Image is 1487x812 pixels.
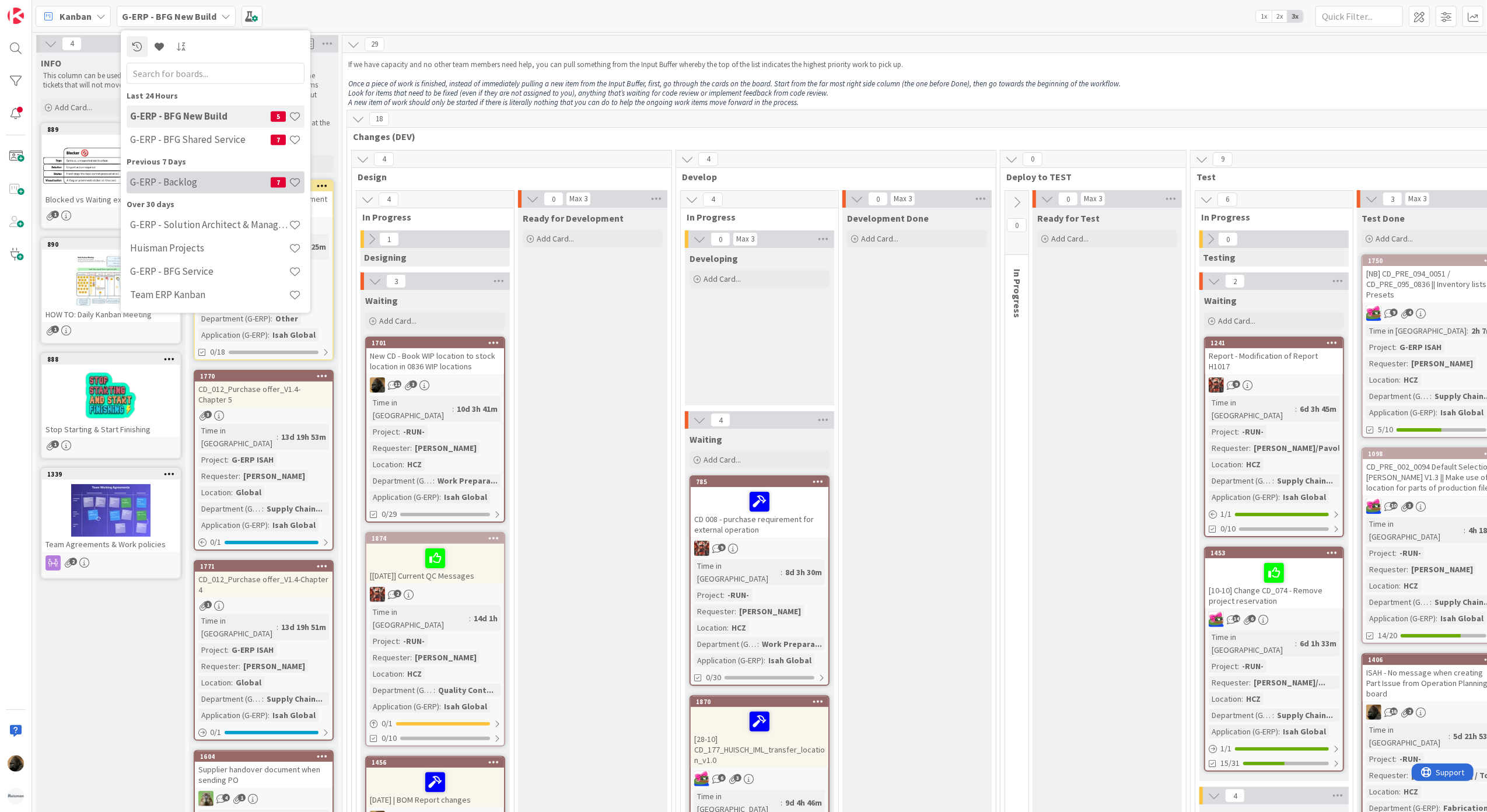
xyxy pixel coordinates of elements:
[278,430,329,443] div: 13d 19h 53m
[42,124,180,135] div: 889
[42,192,180,207] div: Blocked vs Waiting explained
[782,566,825,579] div: 8d 3h 30m
[1023,152,1042,166] span: 0
[1401,579,1421,592] div: HCZ
[1084,196,1102,202] div: Max 3
[691,477,828,487] div: 785
[1213,152,1233,166] span: 9
[1237,425,1239,438] span: :
[42,354,180,365] div: 888
[412,442,480,454] div: [PERSON_NAME]
[1210,549,1343,557] div: 1453
[523,212,624,224] span: Ready for Development
[691,477,828,537] div: 785CD 008 - purchase requirement for external operation
[1464,524,1465,537] span: :
[723,589,725,601] span: :
[366,533,504,583] div: 1874[[DATE]] Current QC Messages
[1366,563,1406,576] div: Requester
[537,233,574,244] span: Add Card...
[1220,508,1231,520] span: 1 / 1
[271,177,286,187] span: 7
[42,239,180,250] div: 890
[1436,612,1437,625] span: :
[1205,548,1343,558] div: 1453
[1205,338,1343,348] div: 1241
[370,491,439,503] div: Application (G-ERP)
[711,232,730,246] span: 0
[1201,211,1338,223] span: In Progress
[127,89,305,101] div: Last 24 Hours
[1376,233,1413,244] span: Add Card...
[1233,380,1240,388] span: 9
[1378,423,1393,436] span: 5/10
[691,696,828,707] div: 1870
[1408,563,1476,576] div: [PERSON_NAME]
[698,152,718,166] span: 4
[394,380,401,388] span: 11
[366,533,504,544] div: 1874
[1408,357,1476,370] div: [PERSON_NAME]
[130,134,271,145] h4: G-ERP - BFG Shared Service
[736,605,804,618] div: [PERSON_NAME]
[1436,406,1437,419] span: :
[370,474,433,487] div: Department (G-ERP)
[471,612,501,625] div: 14d 1h
[1203,251,1236,263] span: Testing
[127,155,305,167] div: Previous 7 Days
[1220,523,1236,535] span: 0/10
[1366,612,1436,625] div: Application (G-ERP)
[1006,171,1171,183] span: Deploy to TEST
[200,372,333,380] div: 1770
[1256,10,1272,22] span: 1x
[268,328,270,341] span: :
[268,519,270,531] span: :
[1205,377,1343,393] div: JK
[370,458,403,471] div: Location
[694,605,734,618] div: Requester
[1251,442,1350,454] div: [PERSON_NAME]/Pavol...
[1397,547,1424,559] div: -RUN-
[1204,295,1237,306] span: Waiting
[694,589,723,601] div: Project
[198,453,227,466] div: Project
[1037,212,1100,224] span: Ready for Test
[239,470,240,482] span: :
[1401,373,1421,386] div: HCZ
[348,88,828,98] em: Look for items that need to be fixed (even if they are not assigned to you), anything that’s wait...
[1210,339,1343,347] div: 1241
[398,425,400,438] span: :
[210,346,225,358] span: 0/18
[1209,442,1249,454] div: Requester
[195,535,333,549] div: 0/1
[127,198,305,210] div: Over 30 days
[370,425,398,438] div: Project
[130,265,289,277] h4: G-ERP - BFG Service
[1437,406,1486,419] div: Isah Global
[1007,218,1027,232] span: 0
[62,37,82,51] span: 4
[365,295,398,306] span: Waiting
[1366,517,1464,543] div: Time in [GEOGRAPHIC_DATA]
[1366,406,1436,419] div: Application (G-ERP)
[435,474,501,487] div: Work Prepara...
[41,57,61,69] span: INFO
[8,8,24,24] img: Visit kanbanzone.com
[1272,474,1274,487] span: :
[42,422,180,437] div: Stop Starting & Start Finishing
[1209,458,1241,471] div: Location
[51,440,59,448] span: 1
[718,544,726,551] span: 9
[366,338,504,348] div: 1701
[210,536,221,548] span: 0 / 1
[1366,357,1406,370] div: Requester
[195,561,333,597] div: 1771CD_012_Purchase offer_V1.4-Chapter 4
[1209,425,1237,438] div: Project
[366,338,504,374] div: 1701New CD - Book WIP location to stock location in 0836 WIP locations
[195,791,333,806] div: TT
[379,192,398,206] span: 4
[204,601,212,608] span: 1
[270,328,319,341] div: Isah Global
[8,788,24,804] img: avatar
[348,79,1121,89] em: Once a piece of work is finished, instead of immediately pulling a new item from the Input Buffer...
[1366,547,1395,559] div: Project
